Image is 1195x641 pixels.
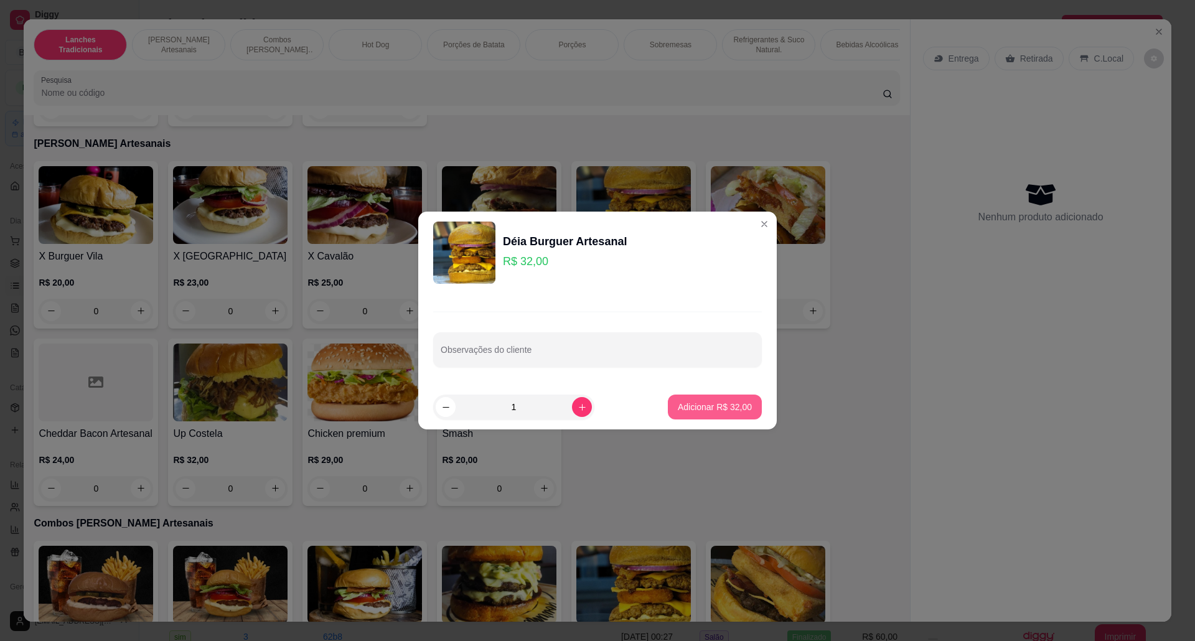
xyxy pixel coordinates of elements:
[678,401,752,413] p: Adicionar R$ 32,00
[572,397,592,417] button: increase-product-quantity
[754,214,774,234] button: Close
[668,395,762,419] button: Adicionar R$ 32,00
[503,233,627,250] div: Déia Burguer Artesanal
[441,349,754,361] input: Observações do cliente
[433,222,495,284] img: product-image
[503,253,627,270] p: R$ 32,00
[436,397,456,417] button: decrease-product-quantity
